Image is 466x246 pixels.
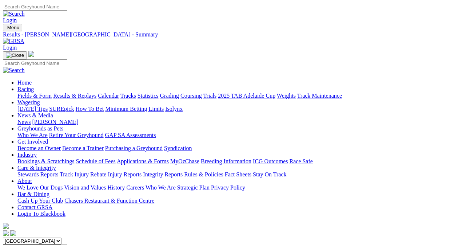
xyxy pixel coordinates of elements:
a: 2025 TAB Adelaide Cup [218,93,275,99]
a: Minimum Betting Limits [105,106,164,112]
a: Privacy Policy [211,184,245,191]
div: Get Involved [17,145,463,152]
img: GRSA [3,38,24,44]
a: Track Injury Rebate [60,171,106,177]
a: Breeding Information [201,158,251,164]
a: Schedule of Fees [76,158,115,164]
div: News & Media [17,119,463,125]
a: News [17,119,31,125]
a: Login [3,17,17,23]
div: Greyhounds as Pets [17,132,463,138]
a: News & Media [17,112,53,118]
img: Search [3,67,25,74]
div: Care & Integrity [17,171,463,178]
input: Search [3,59,67,67]
a: Isolynx [165,106,183,112]
a: GAP SA Assessments [105,132,156,138]
img: Search [3,11,25,17]
a: Careers [126,184,144,191]
a: History [107,184,125,191]
a: Race Safe [289,158,312,164]
a: Calendar [98,93,119,99]
a: Chasers Restaurant & Function Centre [64,198,154,204]
a: Results & Replays [53,93,96,99]
div: Racing [17,93,463,99]
a: How To Bet [76,106,104,112]
span: Menu [7,25,19,30]
a: Weights [277,93,296,99]
a: Fact Sheets [225,171,251,177]
img: facebook.svg [3,230,9,236]
button: Toggle navigation [3,24,22,31]
a: Fields & Form [17,93,52,99]
a: Grading [160,93,179,99]
a: Syndication [164,145,192,151]
a: Retire Your Greyhound [49,132,104,138]
a: [PERSON_NAME] [32,119,78,125]
a: Trials [203,93,216,99]
div: Bar & Dining [17,198,463,204]
a: About [17,178,32,184]
a: Home [17,79,32,86]
a: Stay On Track [253,171,286,177]
a: Become a Trainer [62,145,104,151]
img: twitter.svg [10,230,16,236]
a: ICG Outcomes [253,158,288,164]
a: Wagering [17,99,40,105]
button: Toggle navigation [3,51,27,59]
a: Statistics [138,93,159,99]
a: Greyhounds as Pets [17,125,63,132]
a: Get Involved [17,138,48,145]
a: Care & Integrity [17,165,56,171]
a: Results - [PERSON_NAME][GEOGRAPHIC_DATA] - Summary [3,31,463,38]
input: Search [3,3,67,11]
a: Racing [17,86,34,92]
a: SUREpick [49,106,74,112]
a: Cash Up Your Club [17,198,63,204]
a: Become an Owner [17,145,61,151]
a: Login To Blackbook [17,211,65,217]
a: Bookings & Scratchings [17,158,74,164]
a: We Love Our Dogs [17,184,63,191]
a: Who We Are [146,184,176,191]
div: Industry [17,158,463,165]
a: Purchasing a Greyhound [105,145,163,151]
div: About [17,184,463,191]
a: Tracks [120,93,136,99]
a: Integrity Reports [143,171,183,177]
a: Bar & Dining [17,191,49,197]
a: Who We Are [17,132,48,138]
a: Strategic Plan [177,184,210,191]
img: logo-grsa-white.png [28,51,34,57]
a: Coursing [180,93,202,99]
a: Industry [17,152,37,158]
a: Contact GRSA [17,204,52,210]
a: Stewards Reports [17,171,58,177]
a: Applications & Forms [117,158,169,164]
a: [DATE] Tips [17,106,48,112]
img: logo-grsa-white.png [3,223,9,229]
div: Wagering [17,106,463,112]
img: Close [6,52,24,58]
a: Login [3,44,17,51]
a: Rules & Policies [184,171,223,177]
a: Track Maintenance [297,93,342,99]
a: MyOzChase [170,158,199,164]
a: Injury Reports [108,171,142,177]
a: Vision and Values [64,184,106,191]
